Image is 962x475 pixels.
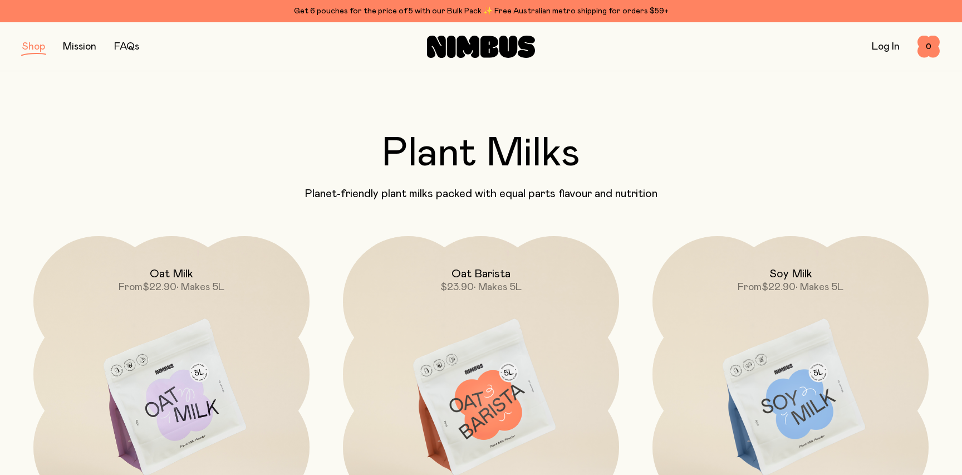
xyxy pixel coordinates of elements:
[796,282,843,292] span: • Makes 5L
[769,267,812,281] h2: Soy Milk
[114,42,139,52] a: FAQs
[150,267,193,281] h2: Oat Milk
[738,282,762,292] span: From
[119,282,143,292] span: From
[22,134,940,174] h2: Plant Milks
[451,267,511,281] h2: Oat Barista
[22,4,940,18] div: Get 6 pouches for the price of 5 with our Bulk Pack ✨ Free Australian metro shipping for orders $59+
[762,282,796,292] span: $22.90
[474,282,522,292] span: • Makes 5L
[22,187,940,200] p: Planet-friendly plant milks packed with equal parts flavour and nutrition
[440,282,474,292] span: $23.90
[872,42,900,52] a: Log In
[917,36,940,58] button: 0
[143,282,176,292] span: $22.90
[63,42,96,52] a: Mission
[176,282,224,292] span: • Makes 5L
